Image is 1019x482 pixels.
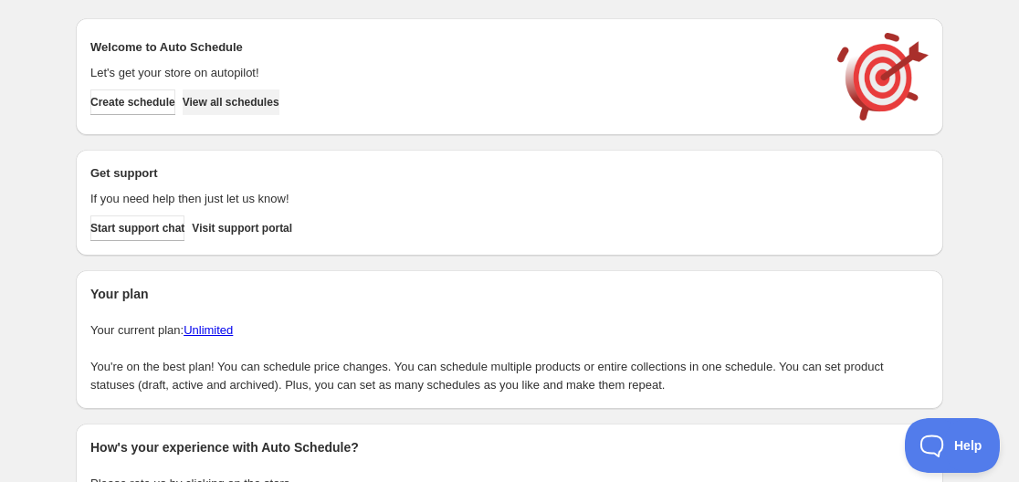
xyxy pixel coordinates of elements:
h2: Welcome to Auto Schedule [90,38,819,57]
a: Start support chat [90,215,184,241]
p: Your current plan: [90,321,929,340]
p: You're on the best plan! You can schedule price changes. You can schedule multiple products or en... [90,358,929,394]
a: Unlimited [184,323,233,337]
h2: Your plan [90,285,929,303]
span: Create schedule [90,95,175,110]
span: Visit support portal [192,221,292,236]
p: If you need help then just let us know! [90,190,819,208]
p: Let's get your store on autopilot! [90,64,819,82]
iframe: Toggle Customer Support [905,418,1001,473]
h2: Get support [90,164,819,183]
button: View all schedules [183,89,279,115]
a: Visit support portal [192,215,292,241]
h2: How's your experience with Auto Schedule? [90,438,929,456]
span: Start support chat [90,221,184,236]
span: View all schedules [183,95,279,110]
button: Create schedule [90,89,175,115]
